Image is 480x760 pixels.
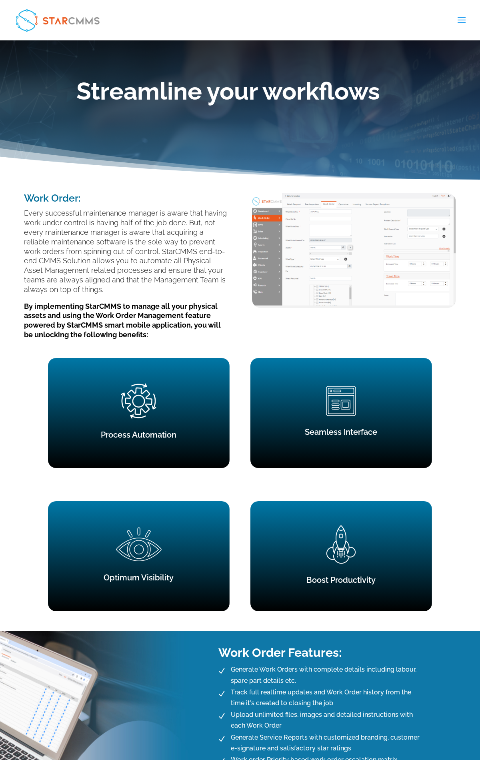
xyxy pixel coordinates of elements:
[228,709,424,731] span: Upload unlimited files, images and detailed instructions with each Work Order
[48,431,230,443] h2: Process Automation
[214,732,228,746] span: N
[24,208,228,301] p: Every successful maintenance manager is aware that having work under control is having half of th...
[12,5,103,35] img: StarCMMS
[24,193,228,207] h3: Work Order:
[250,428,432,440] h2: Seamless Interface
[24,79,432,107] h1: Streamline your workflows
[214,709,228,723] span: N
[228,732,424,754] span: Generate Service Reports with customized branding, customer e-signature and satisfactory star rat...
[218,647,456,663] h3: Work Order Features:
[214,687,228,701] span: N
[250,576,432,588] h2: Boost Productivity
[228,687,424,708] span: Track full realtime updates and Work Order history from the time it's created to closing the job
[214,664,228,678] span: N
[24,302,221,339] strong: By implementing StarCMMS to manage all your physical assets and using the Work Order Management f...
[228,664,424,686] span: Generate Work Orders with complete details including labour, spare part details etc.
[48,574,230,586] h2: Optimum Visibility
